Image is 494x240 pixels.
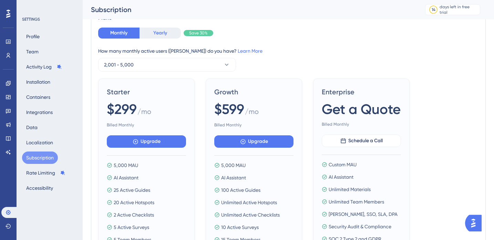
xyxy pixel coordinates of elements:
[248,137,268,146] span: Upgrade
[221,198,277,207] span: Unlimited Active Hotspots
[221,186,260,194] span: 100 Active Guides
[98,28,140,39] button: Monthly
[114,161,138,169] span: 5,000 MAU
[329,173,353,181] span: AI Assistant
[22,182,57,194] button: Accessibility
[140,28,181,39] button: Yearly
[440,4,478,15] div: days left in free trial
[114,198,154,207] span: 20 Active Hotspots
[22,76,54,88] button: Installation
[104,61,134,69] span: 2,001 - 5,000
[465,213,486,233] iframe: UserGuiding AI Assistant Launcher
[329,210,398,218] span: [PERSON_NAME], SSO, SLA, DPA
[91,5,408,14] div: Subscription
[22,17,78,22] div: SETTINGS
[107,100,137,119] span: $299
[214,135,294,148] button: Upgrade
[22,91,54,103] button: Containers
[214,100,244,119] span: $599
[107,135,186,148] button: Upgrade
[114,174,138,182] span: AI Assistant
[221,161,246,169] span: 5,000 MAU
[245,107,259,119] span: / mo
[322,122,401,127] span: Billed Monthly
[221,223,259,231] span: 10 Active Surveys
[189,30,208,36] span: Save 30%
[329,160,357,169] span: Custom MAU
[238,48,263,54] a: Learn More
[22,30,44,43] button: Profile
[114,186,150,194] span: 25 Active Guides
[329,198,384,206] span: Unlimited Team Members
[22,152,58,164] button: Subscription
[114,223,149,231] span: 5 Active Surveys
[22,136,57,149] button: Localization
[322,100,401,119] span: Get a Quote
[22,121,42,134] button: Data
[141,137,161,146] span: Upgrade
[322,87,401,97] span: Enterprise
[329,222,391,231] span: Security Audit & Compliance
[221,174,246,182] span: AI Assistant
[22,45,43,58] button: Team
[329,185,371,194] span: Unlimited Materials
[348,137,383,145] span: Schedule a Call
[114,211,154,219] span: 2 Active Checklists
[22,61,66,73] button: Activity Log
[214,122,294,128] span: Billed Monthly
[22,167,70,179] button: Rate Limiting
[322,135,401,147] button: Schedule a Call
[137,107,151,119] span: / mo
[221,211,280,219] span: Unlimited Active Checklists
[98,58,236,72] button: 2,001 - 5,000
[214,87,294,97] span: Growth
[22,106,57,118] button: Integrations
[107,87,186,97] span: Starter
[107,122,186,128] span: Billed Monthly
[432,7,435,12] div: 14
[98,47,478,55] div: How many monthly active users ([PERSON_NAME]) do you have?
